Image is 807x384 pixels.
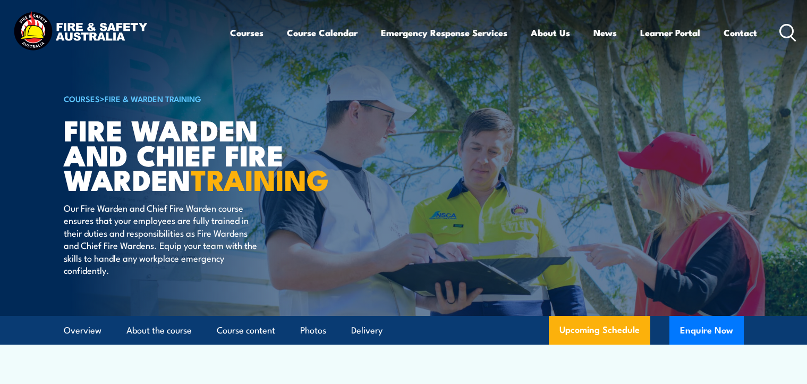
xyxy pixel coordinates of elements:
[300,316,326,345] a: Photos
[549,316,650,345] a: Upcoming Schedule
[64,316,101,345] a: Overview
[105,93,201,104] a: Fire & Warden Training
[669,316,744,345] button: Enquire Now
[64,117,326,191] h1: Fire Warden and Chief Fire Warden
[64,93,100,104] a: COURSES
[640,19,700,47] a: Learner Portal
[724,19,757,47] a: Contact
[64,92,326,105] h6: >
[126,316,192,345] a: About the course
[217,316,275,345] a: Course content
[230,19,264,47] a: Courses
[191,156,329,201] strong: TRAINING
[287,19,358,47] a: Course Calendar
[381,19,507,47] a: Emergency Response Services
[593,19,617,47] a: News
[351,316,383,345] a: Delivery
[64,202,258,276] p: Our Fire Warden and Chief Fire Warden course ensures that your employees are fully trained in the...
[531,19,570,47] a: About Us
